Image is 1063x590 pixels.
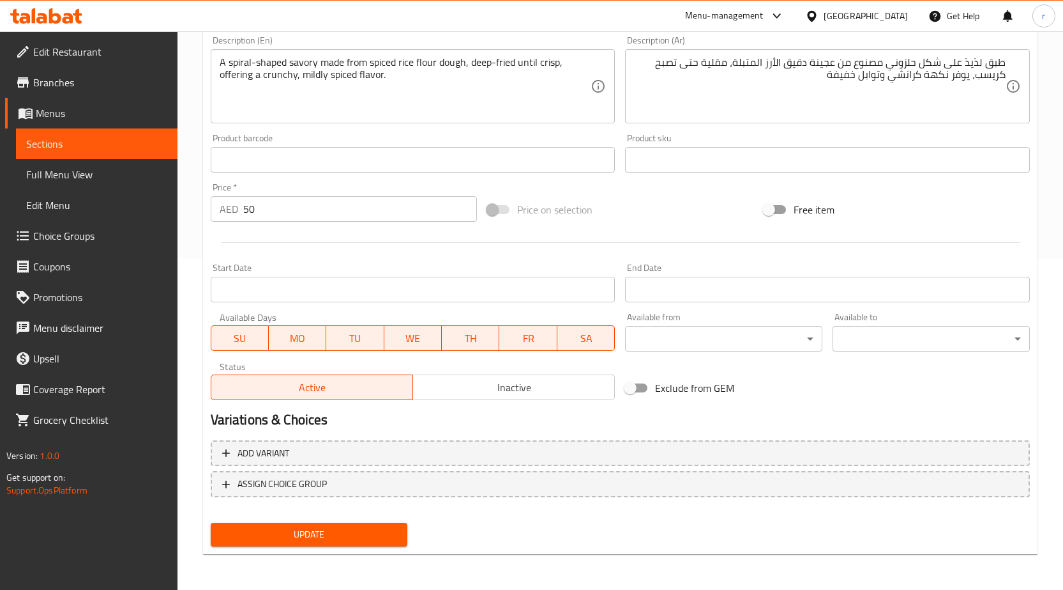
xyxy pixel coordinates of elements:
[211,471,1030,497] button: ASSIGN CHOICE GROUP
[685,8,764,24] div: Menu-management
[5,251,177,282] a: Coupons
[274,329,321,348] span: MO
[412,375,615,400] button: Inactive
[211,325,269,351] button: SU
[5,221,177,251] a: Choice Groups
[33,412,167,428] span: Grocery Checklist
[16,190,177,221] a: Edit Menu
[33,259,167,274] span: Coupons
[5,374,177,405] a: Coverage Report
[36,105,167,121] span: Menus
[211,440,1030,467] button: Add variant
[824,9,908,23] div: [GEOGRAPHIC_DATA]
[33,44,167,59] span: Edit Restaurant
[216,378,408,397] span: Active
[331,329,379,348] span: TU
[504,329,552,348] span: FR
[33,75,167,90] span: Branches
[634,56,1006,117] textarea: طبق لذيذ على شكل حلزوني مصنوع من عجينة دقيق الأرز المتبلة، مقلية حتى تصبح كريسب، يوفر نكهة كرانشي...
[33,351,167,366] span: Upsell
[442,325,499,351] button: TH
[33,382,167,397] span: Coverage Report
[211,375,413,400] button: Active
[211,147,615,173] input: Please enter product barcode
[211,410,1030,430] h2: Variations & Choices
[33,320,167,336] span: Menu disclaimer
[16,128,177,159] a: Sections
[562,329,610,348] span: SA
[833,326,1030,352] div: ​
[40,447,59,464] span: 1.0.0
[6,447,38,464] span: Version:
[5,313,177,343] a: Menu disclaimer
[655,380,734,396] span: Exclude from GEM
[326,325,384,351] button: TU
[243,196,477,222] input: Please enter price
[5,36,177,67] a: Edit Restaurant
[26,167,167,182] span: Full Menu View
[216,329,264,348] span: SU
[6,482,87,499] a: Support.OpsPlatform
[794,202,834,217] span: Free item
[211,523,408,547] button: Update
[389,329,437,348] span: WE
[5,98,177,128] a: Menus
[517,202,592,217] span: Price on selection
[557,325,615,351] button: SA
[237,446,289,462] span: Add variant
[220,56,591,117] textarea: A spiral-shaped savory made from spiced rice flour dough, deep-fried until crisp, offering a crun...
[5,67,177,98] a: Branches
[447,329,494,348] span: TH
[1042,9,1045,23] span: r
[26,136,167,151] span: Sections
[269,325,326,351] button: MO
[221,527,398,543] span: Update
[5,282,177,313] a: Promotions
[625,326,822,352] div: ​
[33,228,167,244] span: Choice Groups
[6,469,65,486] span: Get support on:
[220,201,238,217] p: AED
[625,147,1030,173] input: Please enter product sku
[499,325,557,351] button: FR
[5,405,177,435] a: Grocery Checklist
[5,343,177,374] a: Upsell
[26,198,167,213] span: Edit Menu
[418,378,610,397] span: Inactive
[16,159,177,190] a: Full Menu View
[384,325,442,351] button: WE
[33,290,167,305] span: Promotions
[237,476,327,492] span: ASSIGN CHOICE GROUP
